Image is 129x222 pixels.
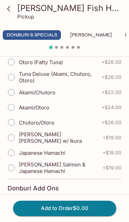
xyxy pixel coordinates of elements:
span: + $18.00 [103,150,121,155]
span: [PERSON_NAME] Salmon & Japanese Hamachi [19,161,97,174]
span: [PERSON_NAME] [PERSON_NAME] w/ Ikura [19,131,97,144]
span: + $26.00 [101,74,121,80]
button: Add to Order$0.00 [13,201,116,216]
h4: Donburi Add Ons [8,185,59,192]
span: + $26.00 [101,120,121,125]
span: Akami/Chutoro [19,89,55,96]
span: + $26.00 [101,59,121,65]
span: Akami/Otoro [19,104,49,111]
h3: [PERSON_NAME] Fish House [17,3,123,13]
span: Tuna Deluxe (Akami, Chutoro, Otoro) [19,71,96,84]
p: Pickup [17,13,34,20]
span: Japanese Hamachi [19,150,65,156]
span: + $19.00 [103,135,121,140]
span: + $19.00 [103,165,121,171]
button: [PERSON_NAME] [66,30,116,40]
span: Otoro (Fatty Tuna) [19,59,63,66]
button: Donburi & Specials [3,30,61,40]
span: Chutoro/Otoro [19,119,54,126]
span: + $22.00 [101,90,121,95]
span: + $24.00 [101,105,121,110]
